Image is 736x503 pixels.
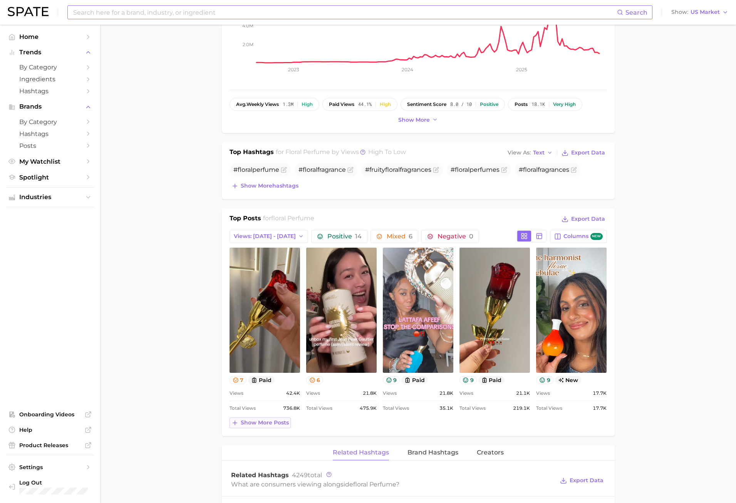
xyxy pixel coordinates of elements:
[6,409,94,420] a: Onboarding Videos
[230,404,256,413] span: Total Views
[230,214,261,225] h1: Top Posts
[480,102,498,107] div: Positive
[230,230,308,243] button: Views: [DATE] - [DATE]
[669,7,730,17] button: ShowUS Market
[407,449,458,456] span: Brand Hashtags
[593,404,607,413] span: 17.7k
[353,481,396,488] span: floral perfume
[72,6,617,19] input: Search here for a brand, industry, or ingredient
[407,102,446,107] span: sentiment score
[398,117,430,123] span: Show more
[281,167,287,173] button: Flag as miscategorized or irrelevant
[558,475,605,486] button: Export Data
[233,166,279,173] span: #
[19,442,81,449] span: Product Releases
[19,64,81,71] span: by Category
[508,151,531,155] span: View As
[19,464,81,471] span: Settings
[6,461,94,473] a: Settings
[477,449,504,456] span: Creators
[6,47,94,58] button: Trends
[230,98,319,111] button: avg.weekly views1.3mHigh
[590,233,603,240] span: new
[455,166,469,173] span: floral
[536,389,550,398] span: Views
[409,233,412,240] span: 6
[450,102,472,107] span: 8.0 / 10
[478,376,505,384] button: paid
[401,376,428,384] button: paid
[19,411,81,418] span: Onboarding Videos
[6,116,94,128] a: by Category
[276,148,406,158] h2: for by Views
[501,167,507,173] button: Flag as miscategorized or irrelevant
[459,376,477,384] button: 9
[6,85,94,97] a: Hashtags
[380,102,391,107] div: High
[360,404,377,413] span: 475.9k
[555,376,582,384] span: new
[306,389,320,398] span: Views
[283,102,293,107] span: 1.3m
[536,404,562,413] span: Total Views
[231,479,555,490] div: What are consumers viewing alongside ?
[231,471,289,479] span: Related Hashtags
[19,118,81,126] span: by Category
[263,214,314,225] h2: for
[6,31,94,43] a: Home
[513,404,530,413] span: 219.1k
[347,167,354,173] button: Flag as miscategorized or irrelevant
[252,166,279,173] span: perfume
[401,98,505,111] button: sentiment score8.0 / 10Positive
[469,166,496,173] span: perfume
[6,424,94,436] a: Help
[383,389,397,398] span: Views
[515,102,528,107] span: posts
[560,214,607,225] button: Export Data
[238,166,252,173] span: floral
[234,233,296,240] span: Views: [DATE] - [DATE]
[387,233,412,240] span: Mixed
[451,166,500,173] span: # s
[6,128,94,140] a: Hashtags
[355,233,362,240] span: 14
[383,376,400,384] button: 9
[571,149,605,156] span: Export Data
[230,148,274,158] h1: Top Hashtags
[19,174,81,181] span: Spotlight
[358,102,372,107] span: 44.1%
[230,389,243,398] span: Views
[439,389,453,398] span: 21.8k
[571,216,605,222] span: Export Data
[365,166,431,173] span: #fruity fragrances
[516,67,527,72] tspan: 2025
[6,191,94,203] button: Industries
[19,103,81,110] span: Brands
[433,167,439,173] button: Flag as miscategorized or irrelevant
[6,171,94,183] a: Spotlight
[286,389,300,398] span: 42.4k
[230,181,300,191] button: Show morehashtags
[19,75,81,83] span: Ingredients
[469,233,473,240] span: 0
[508,98,582,111] button: posts18.1kVery high
[19,426,81,433] span: Help
[19,479,94,486] span: Log Out
[6,156,94,168] a: My Watchlist
[383,404,409,413] span: Total Views
[6,101,94,112] button: Brands
[19,33,81,40] span: Home
[322,98,397,111] button: paid views44.1%High
[563,233,602,240] span: Columns
[285,148,330,156] span: floral perfume
[401,67,413,72] tspan: 2024
[19,142,81,149] span: Posts
[298,166,346,173] span: # fragrance
[6,73,94,85] a: Ingredients
[691,10,720,14] span: US Market
[292,471,322,479] span: total
[241,183,298,189] span: Show more hashtags
[242,23,253,29] tspan: 4.0m
[593,389,607,398] span: 17.7k
[550,230,607,243] button: Columnsnew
